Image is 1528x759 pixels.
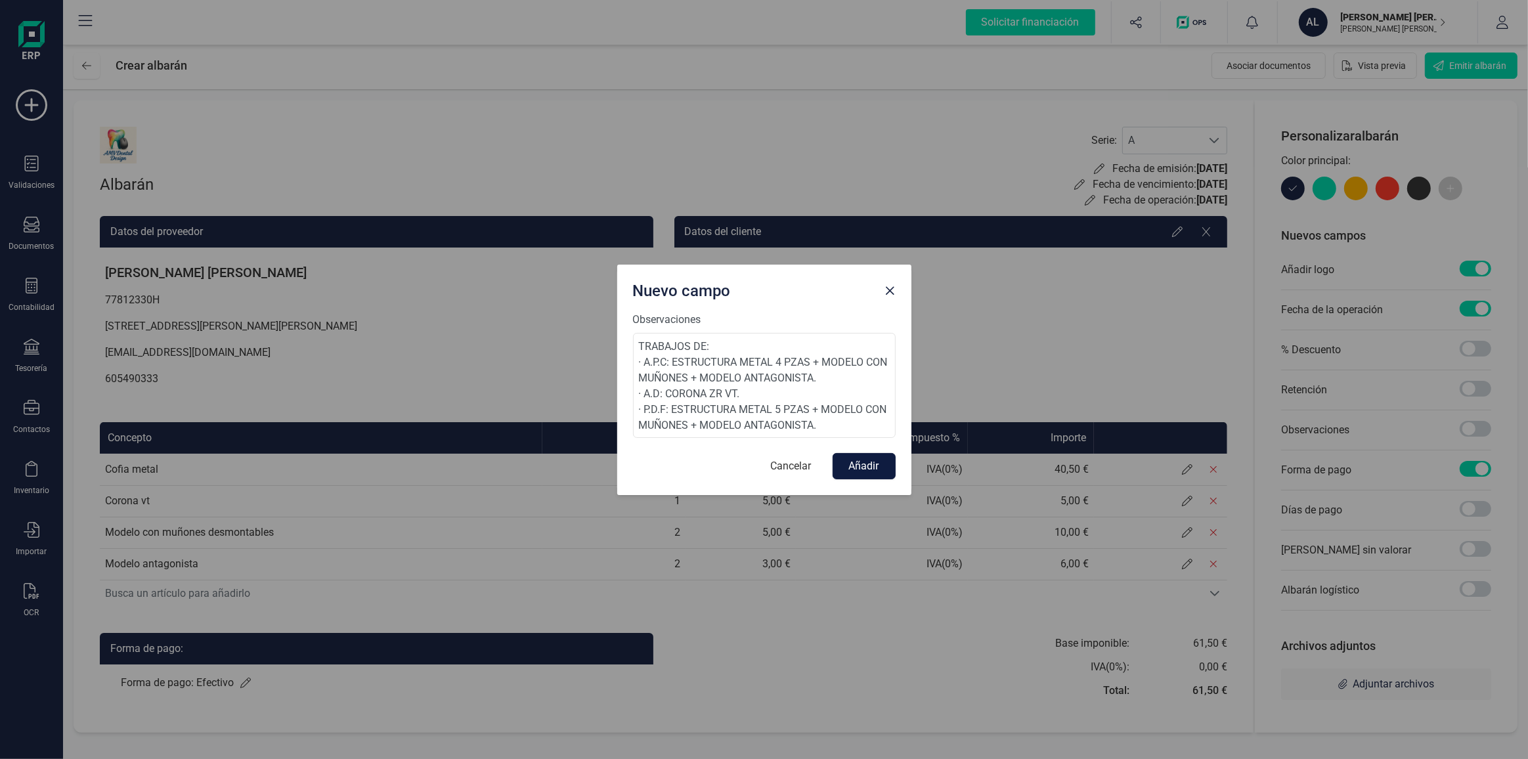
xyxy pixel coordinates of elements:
button: Cancelar [758,453,825,479]
label: Observaciones [633,312,701,328]
textarea: TRABAJOS DE: · A.P.C: ESTRUCTURA METAL 4 PZAS + MODELO CON MUÑONES + MODELO ANTAGONISTA. · A.D: C... [633,333,896,438]
button: Añadir [833,453,896,479]
button: Close [880,280,901,301]
div: Nuevo campo [628,275,880,301]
